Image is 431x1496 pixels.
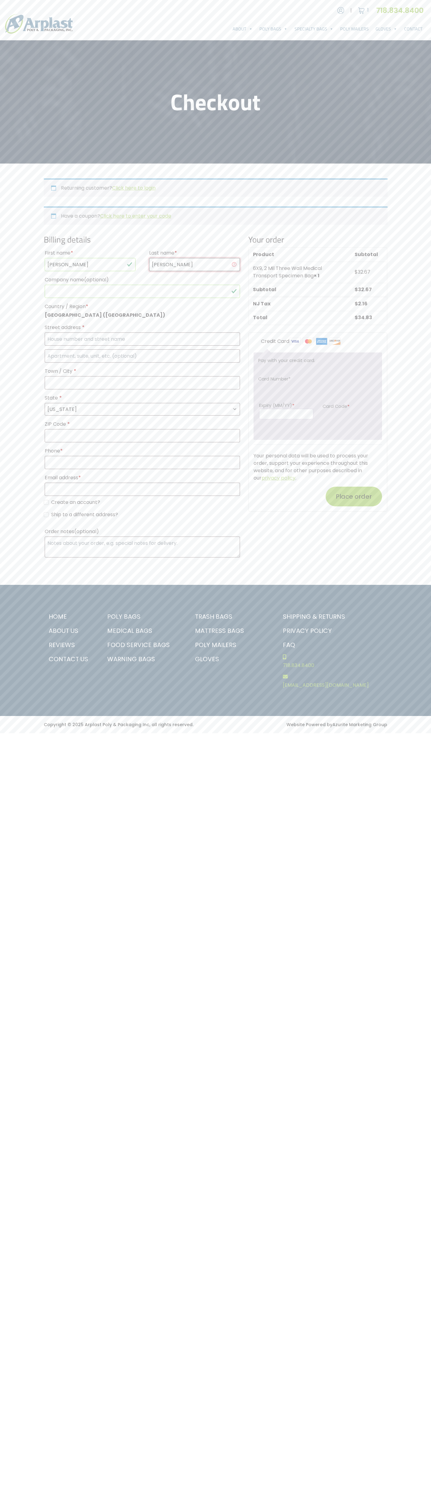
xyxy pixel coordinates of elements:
[45,366,240,376] label: Town / City
[355,268,358,275] span: $
[44,722,193,728] small: Copyright © 2025 Arplast Poly & Packaging Inc, all rights reserved.
[249,283,350,296] th: Subtotal
[355,300,358,307] span: $
[44,609,95,624] a: Home
[249,248,350,261] th: Product
[326,487,382,506] button: Place order
[44,88,388,115] h1: Checkout
[262,474,295,481] a: privacy policy
[259,402,313,409] label: Expiry (MM/YY)
[332,722,387,728] a: Azurite Marketing Group
[355,314,372,321] bdi: 34.83
[45,349,240,363] input: Apartment, suite, unit, etc. (optional)
[258,357,378,364] p: Pay with your credit card.
[45,312,165,319] strong: [GEOGRAPHIC_DATA] ([GEOGRAPHIC_DATA])
[84,276,109,283] span: (optional)
[45,275,240,285] label: Company name
[355,286,372,293] bdi: 32.67
[190,652,270,666] a: Gloves
[355,300,368,307] span: 2.16
[44,652,95,666] a: Contact Us
[44,235,241,245] h3: Billing details
[372,23,401,35] a: Gloves
[355,314,358,321] span: $
[45,332,240,346] input: House number and street name
[45,323,240,332] label: Street address
[278,652,388,672] a: 718.834.8400
[337,23,372,35] a: Poly Mailers
[350,7,352,14] span: |
[102,609,183,624] a: Poly Bags
[289,338,341,345] img: card-logos.png
[258,376,291,382] label: Card Number
[45,419,240,429] label: ZIP Code
[249,311,350,324] th: Total
[291,23,337,35] a: Specialty Bags
[254,452,382,482] p: Your personal data will be used to process your order, support your experience throughout this we...
[51,511,118,518] label: Ship to a different address?
[351,248,386,261] th: Subtotal
[5,14,73,34] img: logo
[190,609,270,624] a: Trash Bags
[278,609,388,624] a: Shipping & Returns
[355,286,358,293] span: $
[112,184,156,191] a: Click here to login
[190,638,270,652] a: Poly Mailers
[45,446,240,456] label: Phone
[102,652,183,666] a: Warning Bags
[45,527,240,537] label: Order notes
[44,207,388,225] div: Have a coupon?
[248,235,387,245] h3: Your order
[45,393,240,403] label: State
[44,179,388,197] div: Returning customer?
[74,528,99,535] span: (optional)
[149,248,240,258] label: Last name
[190,624,270,638] a: Mattress Bags
[229,23,256,35] a: About
[278,638,388,652] a: FAQ
[376,5,426,15] a: 718.834.8400
[323,402,377,411] label: Card Code
[102,624,183,638] a: Medical Bags
[355,268,370,275] bdi: 32.67
[45,302,240,312] label: Country / Region
[401,23,426,35] a: Contact
[44,638,95,652] a: Reviews
[278,624,388,638] a: Privacy Policy
[44,624,95,638] a: About Us
[45,473,240,483] label: Email address
[102,638,183,652] a: Food Service Bags
[249,262,350,282] td: 6X9, 2 Mil Three Wall Medical Transport Specimen Bag
[261,338,341,345] label: Credit Card
[51,499,100,506] span: Create an account?
[256,23,291,35] a: Poly Bags
[100,212,171,219] a: Click here to enter your code
[287,722,387,728] small: Website Powered by
[45,248,136,258] label: First name
[249,297,350,310] th: NJ Tax
[314,272,319,279] strong: × 1
[278,672,388,691] a: [EMAIL_ADDRESS][DOMAIN_NAME]
[367,6,369,14] span: 1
